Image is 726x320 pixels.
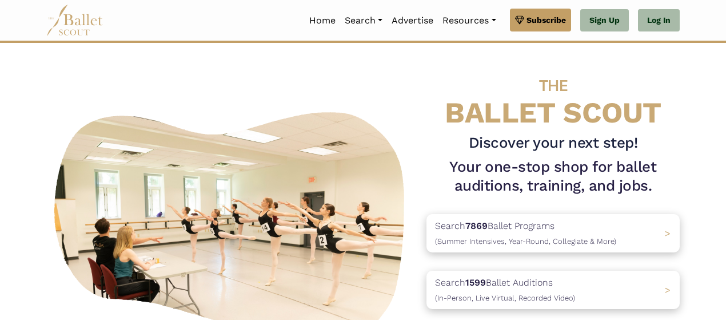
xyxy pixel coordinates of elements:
a: Search1599Ballet Auditions(In-Person, Live Virtual, Recorded Video) > [426,271,680,309]
span: THE [539,76,568,95]
a: Search [340,9,387,33]
a: Resources [438,9,500,33]
a: Advertise [387,9,438,33]
span: Subscribe [526,14,566,26]
span: (In-Person, Live Virtual, Recorded Video) [435,294,575,302]
h3: Discover your next step! [426,133,680,153]
a: Subscribe [510,9,571,31]
a: Sign Up [580,9,629,32]
span: > [665,228,671,239]
a: Search7869Ballet Programs(Summer Intensives, Year-Round, Collegiate & More)> [426,214,680,252]
span: > [665,285,671,295]
p: Search Ballet Programs [435,219,616,248]
p: Search Ballet Auditions [435,275,575,305]
b: 1599 [465,277,486,288]
h1: Your one-stop shop for ballet auditions, training, and jobs. [426,157,680,196]
a: Log In [638,9,680,32]
b: 7869 [465,220,488,231]
span: (Summer Intensives, Year-Round, Collegiate & More) [435,237,616,246]
h4: BALLET SCOUT [426,66,680,129]
a: Home [305,9,340,33]
img: gem.svg [515,14,524,26]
